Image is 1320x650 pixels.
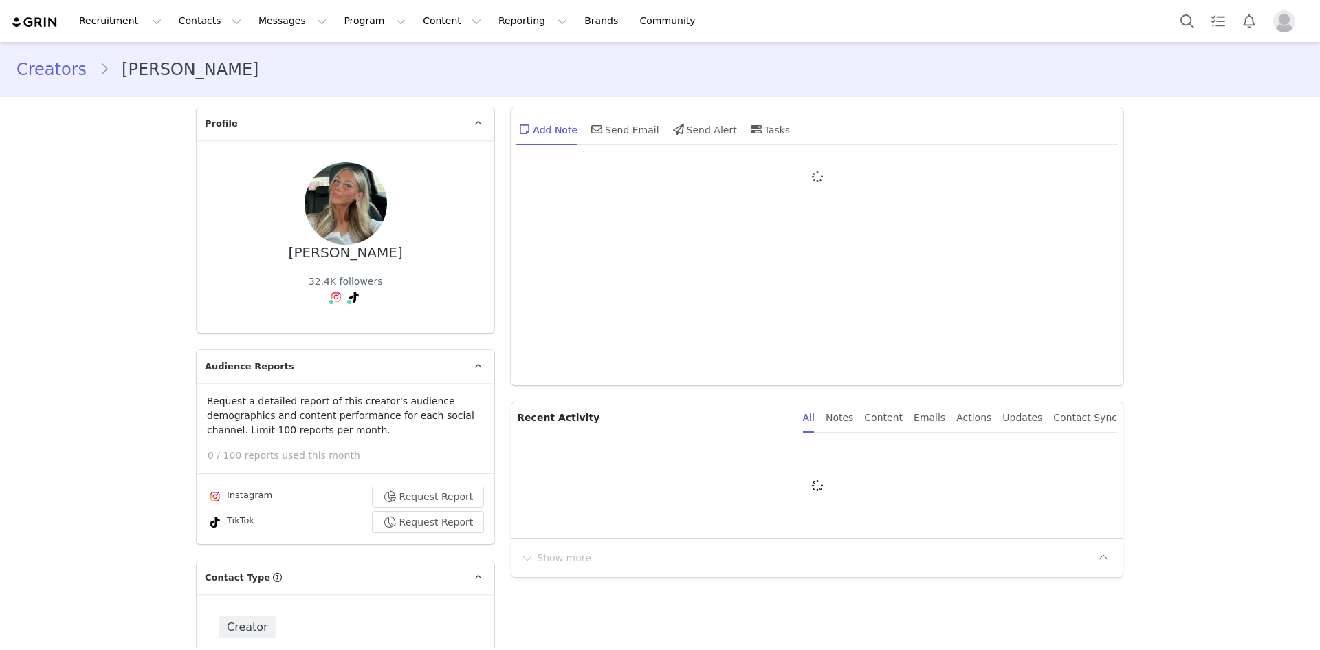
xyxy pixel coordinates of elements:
[289,245,403,261] div: [PERSON_NAME]
[1053,402,1117,433] div: Contact Sync
[170,6,250,36] button: Contacts
[588,113,659,146] div: Send Email
[864,402,903,433] div: Content
[1203,6,1233,36] a: Tasks
[331,292,342,303] img: instagram.svg
[372,486,485,508] button: Request Report
[372,511,485,533] button: Request Report
[632,6,710,36] a: Community
[517,402,791,433] p: Recent Activity
[803,402,815,433] div: All
[71,6,170,36] button: Recruitment
[956,402,991,433] div: Actions
[1002,402,1042,433] div: Updates
[576,6,630,36] a: Brands
[1234,6,1264,36] button: Notifications
[207,394,484,437] p: Request a detailed report of this creator's audience demographics and content performance for eac...
[415,6,489,36] button: Content
[205,117,238,131] span: Profile
[219,616,276,638] span: Creator
[208,448,494,463] p: 0 / 100 reports used this month
[305,162,387,245] img: fa95441c-844d-4a72-b306-ddc4e772830b.jpg
[309,274,383,289] div: 32.4K followers
[670,113,737,146] div: Send Alert
[748,113,791,146] div: Tasks
[490,6,575,36] button: Reporting
[205,571,270,585] span: Contact Type
[210,491,221,502] img: instagram.svg
[1273,10,1295,32] img: placeholder-profile.jpg
[335,6,414,36] button: Program
[914,402,945,433] div: Emails
[826,402,853,433] div: Notes
[207,488,272,505] div: Instagram
[1265,10,1309,32] button: Profile
[516,113,577,146] div: Add Note
[250,6,335,36] button: Messages
[207,514,254,530] div: TikTok
[11,16,59,29] img: grin logo
[16,57,99,82] a: Creators
[520,547,592,569] button: Show more
[205,360,294,373] span: Audience Reports
[1172,6,1202,36] button: Search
